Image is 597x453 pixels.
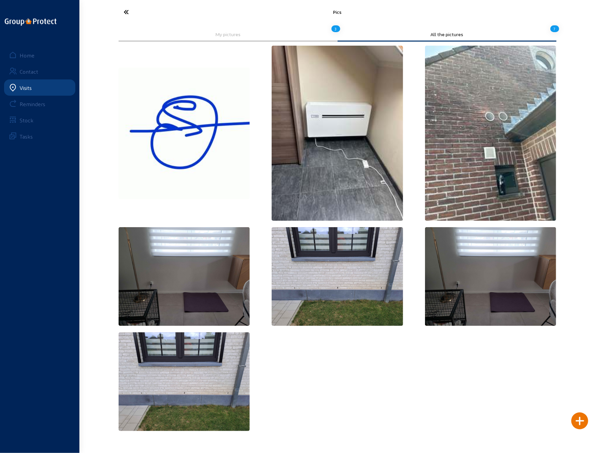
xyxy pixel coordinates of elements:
[20,117,33,123] div: Stock
[20,101,45,107] div: Reminders
[425,46,556,221] img: thb_c4b5fa76-bc50-6141-c05b-4215006f8fad.jpeg
[4,79,75,96] a: Visits
[119,68,250,199] img: thb_3b44b1a6-ceac-0b8e-e7b8-30e15a5953c4.jpeg
[123,31,333,37] div: My pictures
[272,46,403,221] img: thb_04962b5c-34f2-0d72-830b-5abde58422f4.jpeg
[331,23,340,34] div: 3
[189,9,486,15] div: Pics
[425,227,556,326] img: f2b85788-5859-7a3d-cd98-53f10255d5ff.jpeg
[119,332,250,431] img: 92167c7a-52fd-89ec-4961-3c4fdabef48c.jpeg
[272,227,403,326] img: 92167c7a-52fd-89ec-4961-3c4fdabef48c.jpeg
[20,52,34,58] div: Home
[550,23,559,34] div: 7
[119,227,250,326] img: f2b85788-5859-7a3d-cd98-53f10255d5ff.jpeg
[4,128,75,144] a: Tasks
[20,85,32,91] div: Visits
[4,112,75,128] a: Stock
[342,31,552,37] div: All the pictures
[4,63,75,79] a: Contact
[20,133,33,140] div: Tasks
[4,47,75,63] a: Home
[20,68,38,75] div: Contact
[4,96,75,112] a: Reminders
[5,18,56,26] img: logo-oneline.png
